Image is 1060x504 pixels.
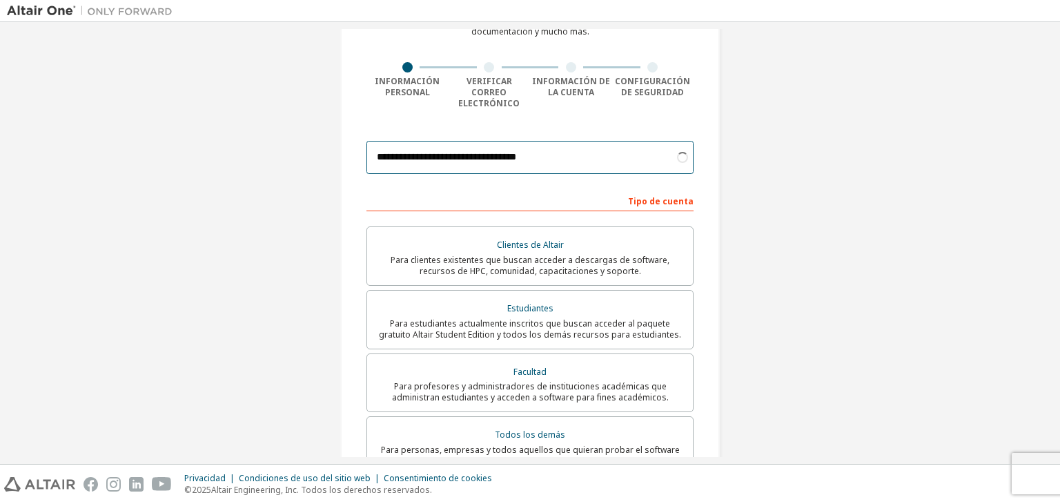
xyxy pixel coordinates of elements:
img: altair_logo.svg [4,477,75,492]
img: linkedin.svg [129,477,144,492]
font: Clientes de Altair [497,239,564,251]
font: Para estudiantes actualmente inscritos que buscan acceder al paquete gratuito Altair Student Edit... [379,318,681,340]
font: Configuración de seguridad [615,75,690,98]
font: Privacidad [184,472,226,484]
img: instagram.svg [106,477,121,492]
font: Estudiantes [507,302,553,314]
font: Consentimiento de cookies [384,472,492,484]
font: documentación y mucho más. [471,26,589,37]
img: Altair Uno [7,4,179,18]
font: Información personal [375,75,440,98]
img: facebook.svg [84,477,98,492]
font: 2025 [192,484,211,496]
font: Condiciones de uso del sitio web [239,472,371,484]
font: Para profesores y administradores de instituciones académicas que administran estudiantes y acced... [392,380,669,403]
font: Para personas, empresas y todos aquellos que quieran probar el software de Altair y explorar nues... [381,444,680,467]
font: Todos los demás [495,429,565,440]
font: Información de la cuenta [532,75,610,98]
font: Altair Engineering, Inc. Todos los derechos reservados. [211,484,432,496]
font: Facultad [513,366,547,378]
font: Tipo de cuenta [628,195,694,207]
font: Para clientes existentes que buscan acceder a descargas de software, recursos de HPC, comunidad, ... [391,254,669,277]
font: © [184,484,192,496]
img: youtube.svg [152,477,172,492]
font: Verificar correo electrónico [458,75,520,109]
